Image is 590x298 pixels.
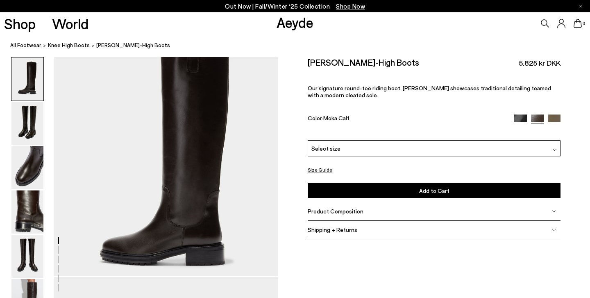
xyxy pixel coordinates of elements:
[48,42,90,48] span: knee high boots
[308,115,506,124] div: Color:
[4,16,36,31] a: Shop
[11,146,43,189] img: Henry Knee-High Boots - Image 3
[574,19,582,28] a: 0
[519,58,560,68] span: 5.825 kr DKK
[308,165,332,175] button: Size Guide
[308,183,560,198] button: Add to Cart
[552,228,556,232] img: svg%3E
[11,235,43,278] img: Henry Knee-High Boots - Image 5
[10,34,590,57] nav: breadcrumb
[553,148,557,152] img: svg%3E
[225,1,365,11] p: Out Now | Fall/Winter ‘25 Collection
[96,41,170,50] span: [PERSON_NAME]-High Boots
[308,57,419,67] h2: [PERSON_NAME]-High Boots
[48,41,90,50] a: knee high boots
[419,187,449,194] span: Add to Cart
[52,16,88,31] a: World
[308,226,357,233] span: Shipping + Returns
[308,208,363,215] span: Product Composition
[582,21,586,26] span: 0
[11,190,43,234] img: Henry Knee-High Boots - Image 4
[323,115,349,121] span: Moka Calf
[11,57,43,101] img: Henry Knee-High Boots - Image 1
[10,41,41,50] a: All Footwear
[277,14,313,31] a: Aeyde
[11,102,43,145] img: Henry Knee-High Boots - Image 2
[336,2,365,10] span: Navigate to /collections/new-in
[308,85,560,99] p: Our signature round-toe riding boot, [PERSON_NAME] showcases traditional detailing teamed with a ...
[552,209,556,213] img: svg%3E
[311,144,340,153] span: Select size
